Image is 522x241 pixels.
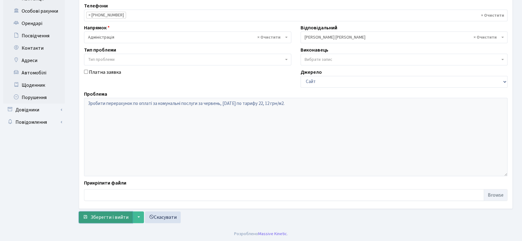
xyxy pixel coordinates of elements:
a: Особові рахунки [3,5,65,17]
a: Посвідчення [3,30,65,42]
span: Адміністрація [84,31,291,43]
span: Зберегти і вийти [91,214,128,221]
span: Вибрати запис [305,56,332,63]
li: 099-56-75-505 [86,12,126,19]
span: × [88,12,91,18]
textarea: Зробити перерахунок по оплаті за комунальні послуги за червень, [DATE] по тарифу 22, 12 грн/м2. [84,98,507,176]
label: Проблема [84,90,107,98]
label: Телефони [84,2,108,10]
label: Виконавець [301,46,328,54]
span: Тип проблеми [88,56,115,63]
span: Колесніков В. [305,34,500,40]
label: Тип проблеми [84,46,116,54]
a: Контакти [3,42,65,54]
a: Щоденник [3,79,65,91]
span: Видалити всі елементи [474,34,497,40]
a: Автомобілі [3,67,65,79]
label: Платна заявка [89,69,121,76]
a: Адреси [3,54,65,67]
label: Напрямок [84,24,110,31]
a: Порушення [3,91,65,104]
a: Скасувати [145,211,181,223]
div: Розроблено . [234,231,288,237]
span: Видалити всі елементи [257,34,280,40]
label: Відповідальний [301,24,337,31]
label: Прикріпити файли [84,179,126,187]
a: Повідомлення [3,116,65,128]
a: Massive Kinetic [258,231,287,237]
span: Видалити всі елементи [481,12,504,19]
a: Довідники [3,104,65,116]
span: Адміністрація [88,34,284,40]
label: Джерело [301,69,322,76]
a: Орендарі [3,17,65,30]
button: Зберегти і вийти [79,211,133,223]
span: Колесніков В. [301,31,508,43]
